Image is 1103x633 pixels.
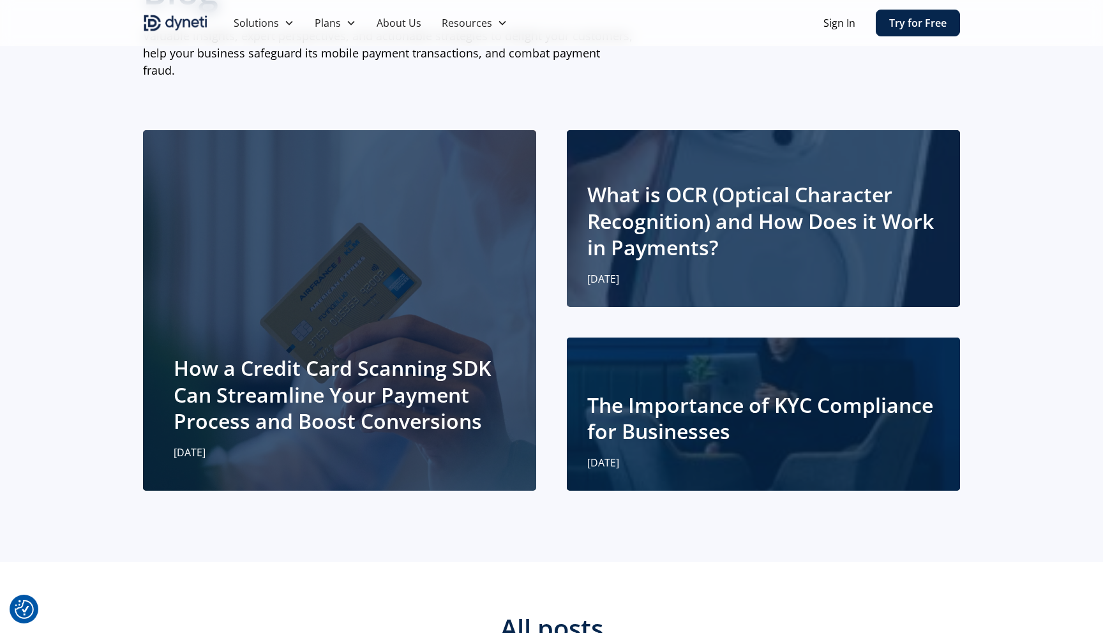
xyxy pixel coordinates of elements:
p: Valuable insights, expert perspectives, and actionable strategies to delight your customers, help... [143,27,633,79]
a: Try for Free [876,10,960,36]
button: Consent Preferences [15,600,34,619]
div: Plans [315,15,341,31]
a: The Importance of KYC Compliance for Businesses[DATE] [567,338,960,491]
div: Solutions [234,15,279,31]
div: Resources [442,15,492,31]
h2: How a Credit Card Scanning SDK Can Streamline Your Payment Process and Boost Conversions [174,355,506,435]
p: [DATE] [587,455,619,470]
img: Revisit consent button [15,600,34,619]
p: [DATE] [174,445,206,460]
a: home [143,13,208,33]
img: Dyneti indigo logo [143,13,208,33]
h2: What is OCR (Optical Character Recognition) and How Does it Work in Payments? [587,181,940,261]
div: Plans [304,10,366,36]
p: [DATE] [587,271,619,287]
a: Sign In [823,15,855,31]
a: What is OCR (Optical Character Recognition) and How Does it Work in Payments?[DATE] [567,130,960,307]
h2: The Importance of KYC Compliance for Businesses [587,392,940,445]
a: How a Credit Card Scanning SDK Can Streamline Your Payment Process and Boost Conversions[DATE] [143,130,536,491]
div: Solutions [223,10,304,36]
